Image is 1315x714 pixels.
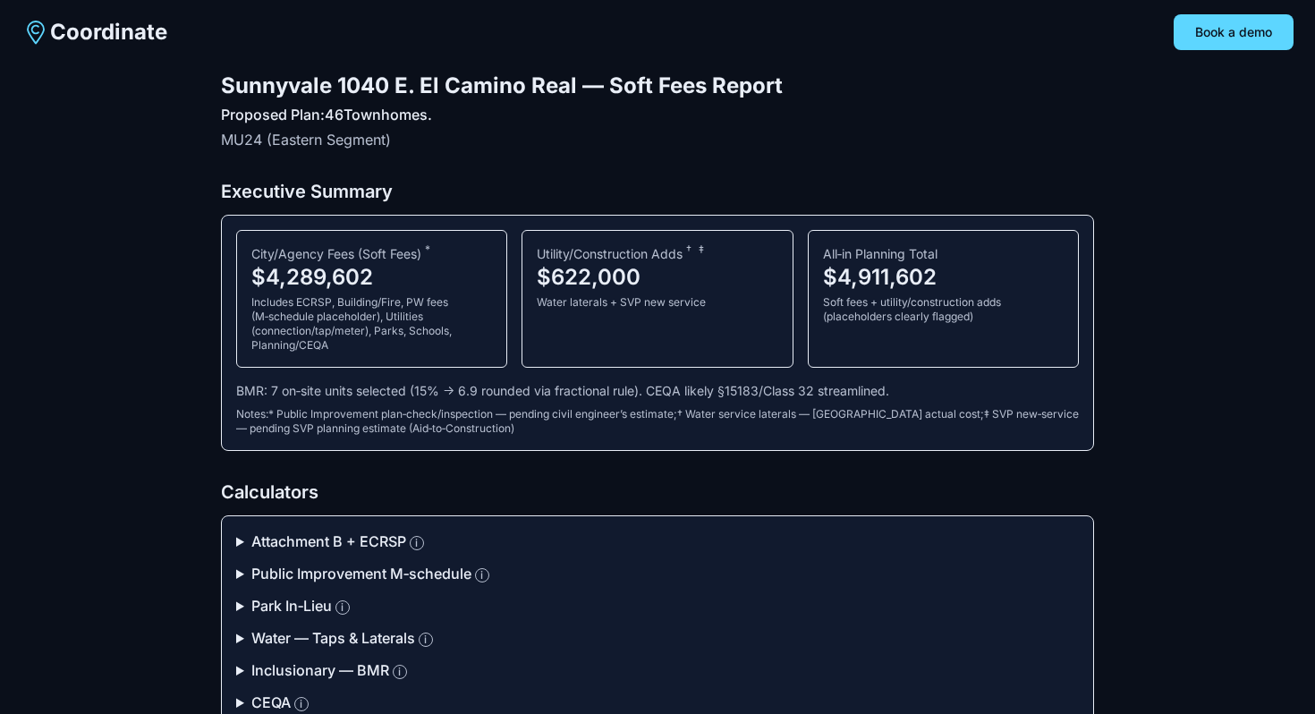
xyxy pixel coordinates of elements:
[699,242,704,256] sup: SVP new‑service — pending SVP planning estimate (Aid‑to‑Construction)
[221,179,1094,204] h2: Executive Summary
[537,263,777,292] div: $622,000
[475,568,489,582] button: More info
[335,600,350,615] button: More info
[221,480,1094,505] h2: Calculators
[251,245,492,263] div: City/Agency Fees (Soft Fees)
[221,129,1094,150] p: MU24 (Eastern Segment)
[686,242,691,256] sup: Water service laterals — pending City actual cost
[251,263,492,292] div: $4,289,602
[21,18,50,47] img: Coordinate
[50,18,167,47] span: Coordinate
[236,382,1079,400] div: BMR: 7 on‑site units selected (15% → 6.9 rounded via fractional rule). CEQA likely §15183/Class 3...
[236,659,1079,681] summary: Inclusionary — BMRMore info
[21,18,167,47] a: Coordinate
[823,263,1064,292] div: $4,911,602
[236,692,1079,713] summary: CEQAMore info
[1174,14,1294,50] button: Book a demo
[251,295,492,353] div: Includes ECRSP, Building/Fire, PW fees (M‑schedule placeholder), Utilities (connection/tap/meter)...
[236,563,1079,584] summary: Public Improvement M‑scheduleMore info
[425,242,430,256] sup: Public Improvement plan‑check/inspection — pending civil engineer’s estimate
[419,633,433,647] button: More info
[410,536,424,550] button: More info
[221,72,1094,100] h1: Sunnyvale 1040 E. El Camino Real — Soft Fees Report
[537,295,777,310] div: Water laterals + SVP new service
[823,245,1064,263] div: All‑in Planning Total
[823,295,1064,324] div: Soft fees + utility/construction adds (placeholders clearly flagged)
[236,407,1079,436] div: Notes: * Public Improvement plan‑check/inspection — pending civil engineer’s estimate ; † Water s...
[236,627,1079,649] summary: Water — Taps & LateralsMore info
[236,531,1079,552] summary: Attachment B + ECRSPMore info
[393,665,407,679] button: More info
[537,245,777,263] div: Utility/Construction Adds
[294,697,309,711] button: More info
[236,595,1079,616] summary: Park In‑LieuMore info
[221,104,1094,125] div: Proposed Plan: 46 Townhomes.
